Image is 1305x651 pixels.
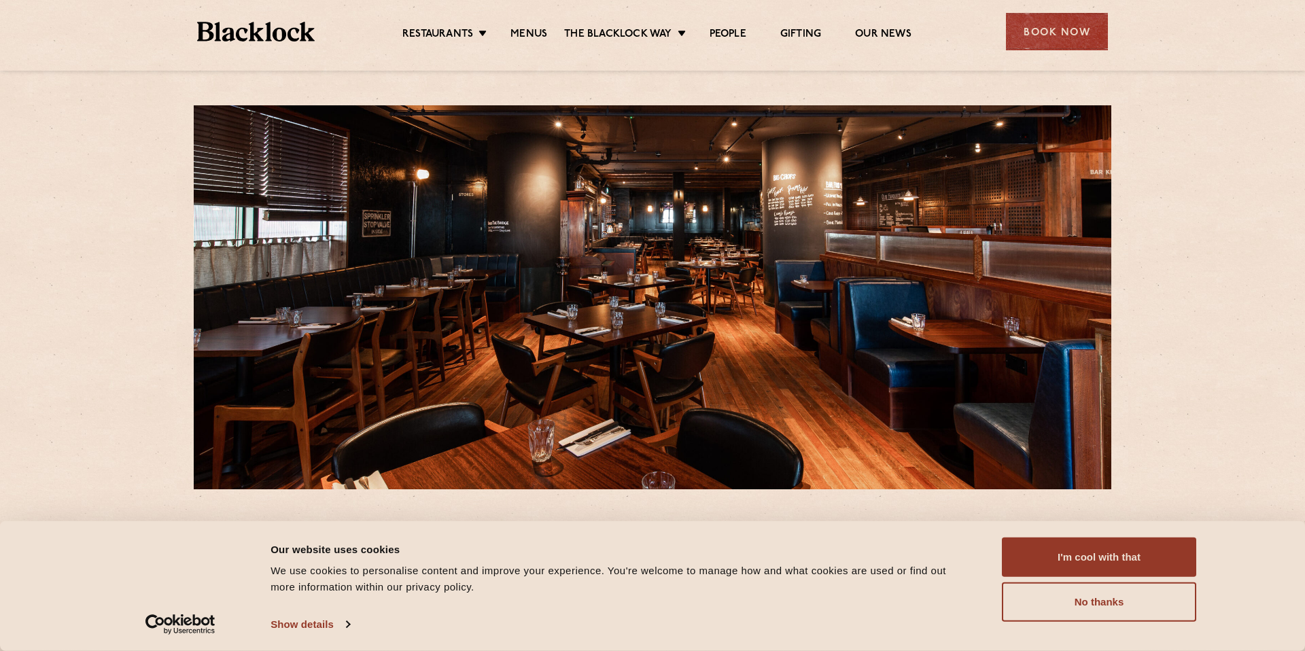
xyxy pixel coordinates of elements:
a: Our News [855,28,911,43]
a: Menus [510,28,547,43]
button: No thanks [1002,582,1196,622]
a: Gifting [780,28,821,43]
img: BL_Textured_Logo-footer-cropped.svg [197,22,315,41]
button: I'm cool with that [1002,538,1196,577]
a: Show details [271,614,349,635]
a: The Blacklock Way [564,28,672,43]
a: Restaurants [402,28,473,43]
div: Book Now [1006,13,1108,50]
a: Usercentrics Cookiebot - opens in a new window [121,614,240,635]
div: Our website uses cookies [271,541,971,557]
a: People [710,28,746,43]
div: We use cookies to personalise content and improve your experience. You're welcome to manage how a... [271,563,971,595]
